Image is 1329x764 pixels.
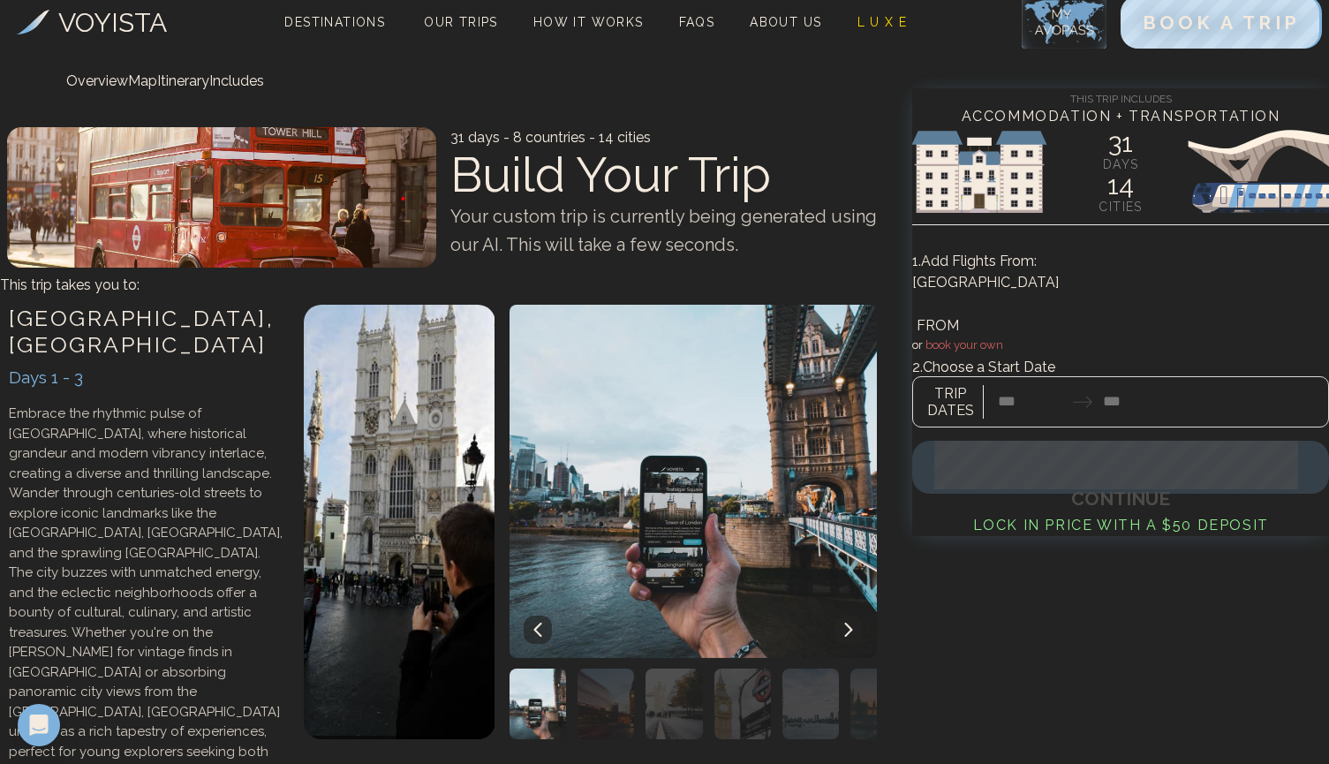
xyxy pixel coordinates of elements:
h3: VOYISTA [58,3,167,42]
img: Accommodation photo [578,669,634,739]
img: Accommodation photo [646,669,702,739]
a: About Us [743,10,828,34]
a: L U X E [850,10,915,34]
span: How It Works [533,15,644,29]
h3: Add Flights From: [912,251,1329,272]
span: Continue [1071,488,1170,510]
h4: Accommodation + Transportation [912,106,1329,127]
span: BOOK A TRIP [1143,11,1300,34]
span: Destinations [277,8,392,60]
h4: This Trip Includes [912,88,1329,106]
img: Accommodation photo [782,669,839,739]
a: FAQs [672,10,722,34]
a: Our Trips [417,10,505,34]
span: Our Trips [424,15,498,29]
a: BOOK A TRIP [1121,16,1322,33]
img: Accommodation photo [510,669,566,739]
a: Itinerary [157,72,209,89]
p: 31 days - 8 countries - 14 cities [450,127,880,148]
div: [GEOGRAPHIC_DATA] [912,272,1329,293]
span: book your own [925,338,1003,352]
a: How It Works [526,10,651,34]
span: 1. [912,253,921,269]
a: Map [128,72,157,89]
img: Voyista Logo [17,10,49,34]
img: Accommodation photo [714,669,771,739]
div: Open Intercom Messenger [18,704,60,746]
h4: or [912,337,1329,354]
span: Build Your Trip [450,146,771,203]
img: Accommodation photo [850,669,907,739]
span: About Us [750,15,821,29]
img: European Sights [912,118,1329,224]
a: Includes [209,72,264,89]
span: Your custom trip is currently being generated using our AI. This will take a few seconds. [450,206,877,255]
h3: [GEOGRAPHIC_DATA] , [GEOGRAPHIC_DATA] [9,305,286,358]
span: FAQs [679,15,715,29]
button: Continue [912,441,1329,494]
div: Days 1 - 3 [9,365,286,390]
a: VOYISTA [17,3,167,42]
span: L U X E [857,15,908,29]
img: City of London [495,305,878,658]
a: Overview [66,72,128,89]
span: FROM [912,317,968,334]
h4: Lock in Price with a $50 deposit [912,515,1329,536]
